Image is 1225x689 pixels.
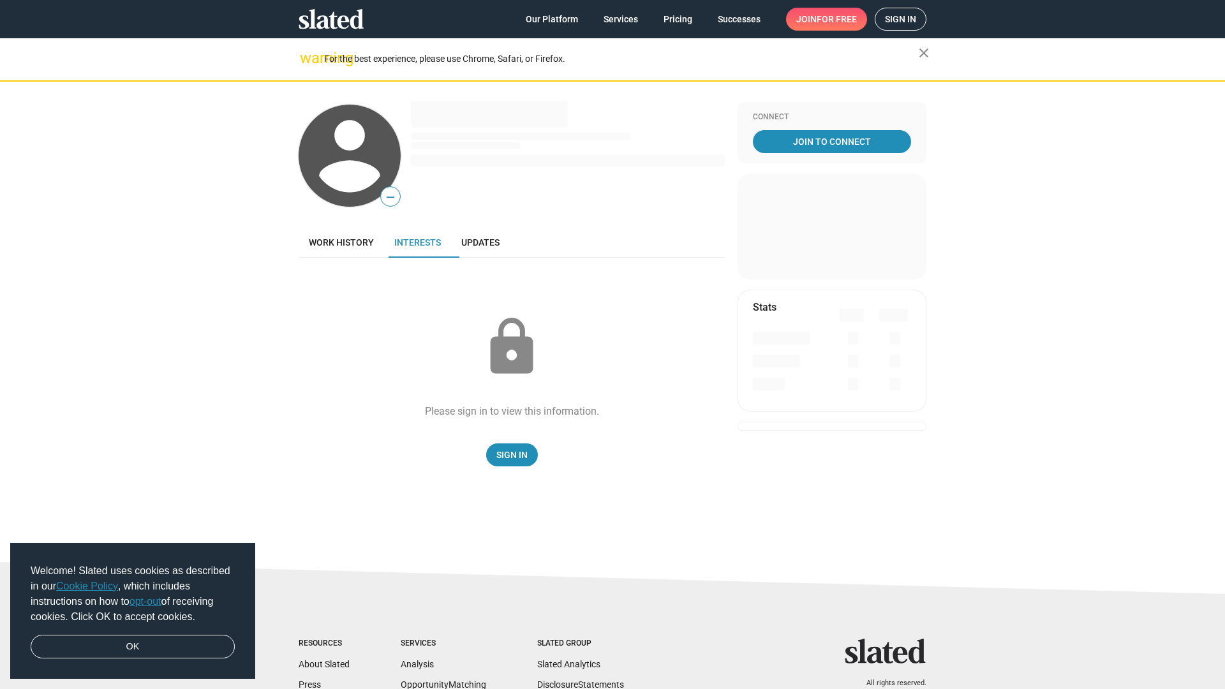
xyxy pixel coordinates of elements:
mat-icon: lock [480,315,544,379]
div: Please sign in to view this information. [425,404,599,418]
div: Slated Group [537,639,624,649]
span: Pricing [664,8,692,31]
mat-card-title: Stats [753,300,776,314]
mat-icon: warning [300,50,315,66]
a: Sign in [875,8,926,31]
a: Interests [384,227,451,258]
a: opt-out [130,596,161,607]
div: Resources [299,639,350,649]
a: Successes [708,8,771,31]
span: Interests [394,237,441,248]
span: Sign in [885,8,916,30]
div: For the best experience, please use Chrome, Safari, or Firefox. [324,50,919,68]
a: Work history [299,227,384,258]
span: for free [817,8,857,31]
a: dismiss cookie message [31,635,235,659]
span: — [381,189,400,205]
span: Join [796,8,857,31]
span: Our Platform [526,8,578,31]
span: Updates [461,237,500,248]
a: Join To Connect [753,130,911,153]
span: Work history [309,237,374,248]
a: Analysis [401,659,434,669]
span: Join To Connect [755,130,909,153]
a: Updates [451,227,510,258]
a: Pricing [653,8,702,31]
div: cookieconsent [10,543,255,679]
a: Joinfor free [786,8,867,31]
span: Successes [718,8,761,31]
a: About Slated [299,659,350,669]
a: Services [593,8,648,31]
a: Slated Analytics [537,659,600,669]
a: Sign In [486,443,538,466]
a: Our Platform [516,8,588,31]
span: Sign In [496,443,528,466]
div: Connect [753,112,911,122]
span: Welcome! Slated uses cookies as described in our , which includes instructions on how to of recei... [31,563,235,625]
mat-icon: close [916,45,932,61]
a: Cookie Policy [56,581,118,591]
div: Services [401,639,486,649]
span: Services [604,8,638,31]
